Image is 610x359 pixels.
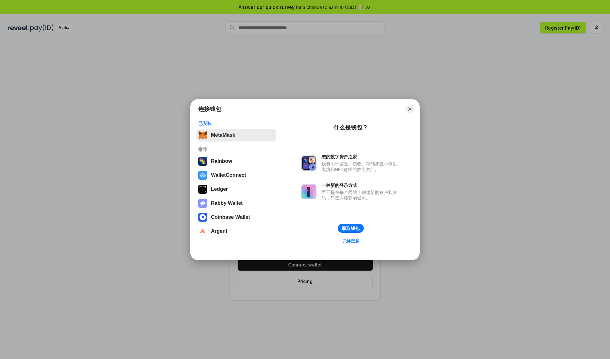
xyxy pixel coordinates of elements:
[338,237,363,245] a: 了解更多
[342,225,360,231] div: 获取钱包
[211,186,228,192] div: Ledger
[301,155,316,171] img: svg+xml,%3Csvg%20xmlns%3D%22http%3A%2F%2Fwww.w3.org%2F2000%2Fsvg%22%20fill%3D%22none%22%20viewBox...
[338,224,364,233] button: 获取钱包
[198,199,207,208] img: svg+xml,%3Csvg%20xmlns%3D%22http%3A%2F%2Fwww.w3.org%2F2000%2Fsvg%22%20fill%3D%22none%22%20viewBox...
[198,213,207,222] img: svg+xml,%3Csvg%20width%3D%2228%22%20height%3D%2228%22%20viewBox%3D%220%200%2028%2028%22%20fill%3D...
[211,228,227,234] div: Argent
[196,225,276,238] button: Argent
[196,183,276,196] button: Ledger
[322,161,400,172] div: 钱包用于发送、接收、存储和显示像以太坊和NFT这样的数字资产。
[211,172,246,178] div: WalletConnect
[322,190,400,201] div: 而不是在每个网站上创建新的账户和密码，只需连接您的钱包。
[196,129,276,142] button: MetaMask
[301,184,316,199] img: svg+xml,%3Csvg%20xmlns%3D%22http%3A%2F%2Fwww.w3.org%2F2000%2Fsvg%22%20fill%3D%22none%22%20viewBox...
[334,124,368,131] div: 什么是钱包？
[405,105,414,114] button: Close
[198,171,207,180] img: svg+xml,%3Csvg%20width%3D%2228%22%20height%3D%2228%22%20viewBox%3D%220%200%2028%2028%22%20fill%3D...
[322,183,400,188] div: 一种新的登录方式
[198,121,274,126] div: 已安装
[211,132,235,138] div: MetaMask
[322,154,400,160] div: 您的数字资产之家
[196,211,276,224] button: Coinbase Wallet
[211,200,243,206] div: Rabby Wallet
[196,197,276,210] button: Rabby Wallet
[198,147,274,152] div: 推荐
[196,169,276,182] button: WalletConnect
[198,131,207,140] img: svg+xml,%3Csvg%20fill%3D%22none%22%20height%3D%2233%22%20viewBox%3D%220%200%2035%2033%22%20width%...
[196,155,276,168] button: Rainbow
[198,105,221,113] h1: 连接钱包
[342,238,360,244] div: 了解更多
[198,185,207,194] img: svg+xml,%3Csvg%20xmlns%3D%22http%3A%2F%2Fwww.w3.org%2F2000%2Fsvg%22%20width%3D%2228%22%20height%3...
[211,158,232,164] div: Rainbow
[211,214,250,220] div: Coinbase Wallet
[198,227,207,236] img: svg+xml,%3Csvg%20width%3D%2228%22%20height%3D%2228%22%20viewBox%3D%220%200%2028%2028%22%20fill%3D...
[198,157,207,166] img: svg+xml,%3Csvg%20width%3D%22120%22%20height%3D%22120%22%20viewBox%3D%220%200%20120%20120%22%20fil...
